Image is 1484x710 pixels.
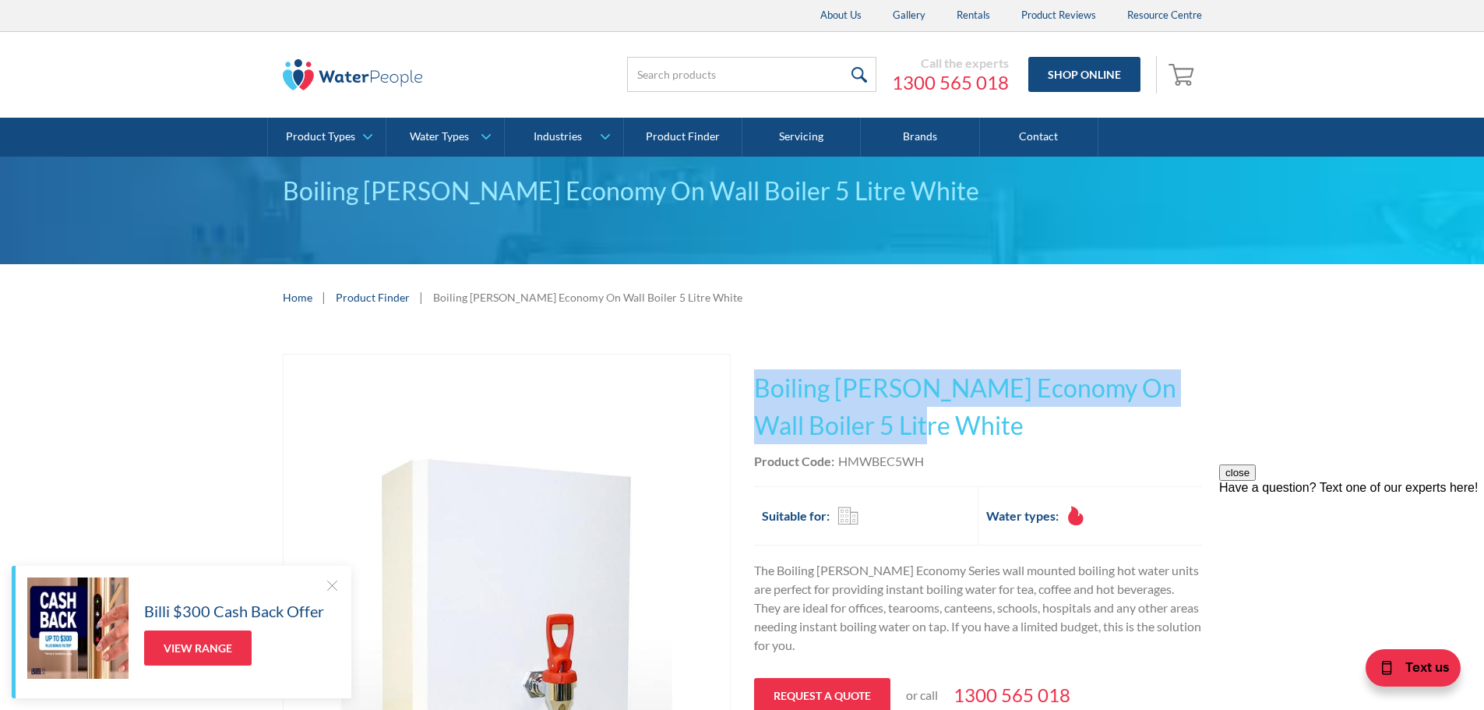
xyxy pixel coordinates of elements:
[754,369,1202,444] h1: Boiling [PERSON_NAME] Economy On Wall Boiler 5 Litre White
[534,130,582,143] div: Industries
[1165,56,1202,94] a: Open empty cart
[624,118,742,157] a: Product Finder
[762,507,830,525] h2: Suitable for:
[1219,465,1484,652] iframe: podium webchat widget prompt
[838,452,924,471] div: HMWBEC5WH
[754,454,834,468] strong: Product Code:
[283,172,1202,210] div: Boiling [PERSON_NAME] Economy On Wall Boiler 5 Litre White
[1169,62,1198,87] img: shopping cart
[283,289,312,306] a: Home
[861,118,979,157] a: Brands
[283,59,423,90] img: The Water People
[144,631,252,666] a: View Range
[286,130,355,143] div: Product Types
[505,118,622,157] a: Industries
[953,681,1070,709] a: 1300 565 018
[980,118,1098,157] a: Contact
[144,599,324,623] h5: Billi $300 Cash Back Offer
[1328,632,1484,710] iframe: podium webchat widget bubble
[1028,57,1140,92] a: Shop Online
[27,578,129,679] img: Billi $300 Cash Back Offer
[892,55,1009,71] div: Call the experts
[336,289,410,306] a: Product Finder
[892,71,1009,94] a: 1300 565 018
[906,686,938,705] p: or call
[754,561,1202,655] p: The Boiling [PERSON_NAME] Economy Series wall mounted boiling hot water units are perfect for pro...
[410,130,469,143] div: Water Types
[742,118,861,157] a: Servicing
[320,288,328,306] div: |
[386,118,504,157] a: Water Types
[418,288,425,306] div: |
[268,118,386,157] a: Product Types
[986,507,1059,525] h2: Water types:
[627,57,876,92] input: Search products
[433,289,742,306] div: Boiling [PERSON_NAME] Economy On Wall Boiler 5 Litre White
